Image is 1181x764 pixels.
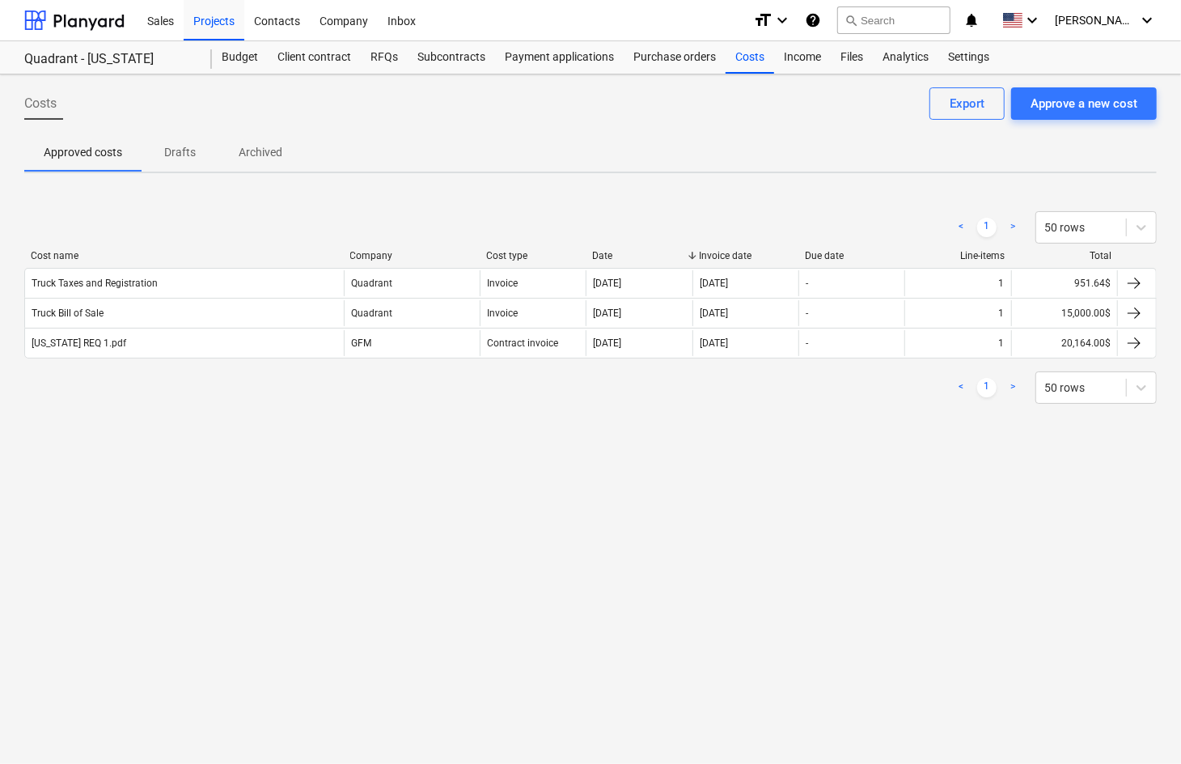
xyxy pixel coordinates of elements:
[350,250,473,261] div: Company
[977,378,997,397] a: Page 1 is your current page
[951,378,971,397] a: Previous page
[999,337,1005,349] div: 1
[31,250,337,261] div: Cost name
[1100,686,1181,764] iframe: Chat Widget
[593,278,621,289] div: [DATE]
[1031,93,1137,114] div: Approve a new cost
[837,6,950,34] button: Search
[592,250,686,261] div: Date
[951,218,971,237] a: Previous page
[361,41,408,74] a: RFQs
[805,250,899,261] div: Due date
[1011,330,1117,356] div: 20,164.00$
[726,41,774,74] a: Costs
[408,41,495,74] a: Subcontracts
[593,337,621,349] div: [DATE]
[1011,270,1117,296] div: 951.64$
[268,41,361,74] a: Client contract
[161,144,200,161] p: Drafts
[212,41,268,74] a: Budget
[1137,11,1157,30] i: keyboard_arrow_down
[24,51,193,68] div: Quadrant - [US_STATE]
[806,278,808,289] div: -
[351,337,371,349] div: GFM
[873,41,938,74] a: Analytics
[32,278,158,289] div: Truck Taxes and Registration
[1055,14,1136,27] span: [PERSON_NAME]
[1003,378,1022,397] a: Next page
[44,144,122,161] p: Approved costs
[963,11,980,30] i: notifications
[239,144,282,161] p: Archived
[999,308,1005,319] div: 1
[624,41,726,74] a: Purchase orders
[805,11,821,30] i: Knowledge base
[32,337,126,349] div: [US_STATE] REQ 1.pdf
[487,278,518,289] div: Invoice
[1022,11,1042,30] i: keyboard_arrow_down
[487,308,518,319] div: Invoice
[700,278,728,289] div: [DATE]
[495,41,624,74] a: Payment applications
[844,14,857,27] span: search
[351,278,392,289] div: Quadrant
[486,250,580,261] div: Cost type
[1011,87,1157,120] button: Approve a new cost
[1018,250,1111,261] div: Total
[487,337,558,349] div: Contract invoice
[929,87,1005,120] button: Export
[999,278,1005,289] div: 1
[912,250,1005,261] div: Line-items
[1011,300,1117,326] div: 15,000.00$
[950,93,984,114] div: Export
[977,218,997,237] a: Page 1 is your current page
[806,337,808,349] div: -
[806,308,808,319] div: -
[593,308,621,319] div: [DATE]
[700,337,728,349] div: [DATE]
[24,94,57,113] span: Costs
[351,308,392,319] div: Quadrant
[753,11,773,30] i: format_size
[699,250,793,261] div: Invoice date
[831,41,873,74] a: Files
[700,308,728,319] div: [DATE]
[1003,218,1022,237] a: Next page
[774,41,831,74] a: Income
[32,308,104,319] div: Truck Bill of Sale
[938,41,999,74] a: Settings
[773,11,792,30] i: keyboard_arrow_down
